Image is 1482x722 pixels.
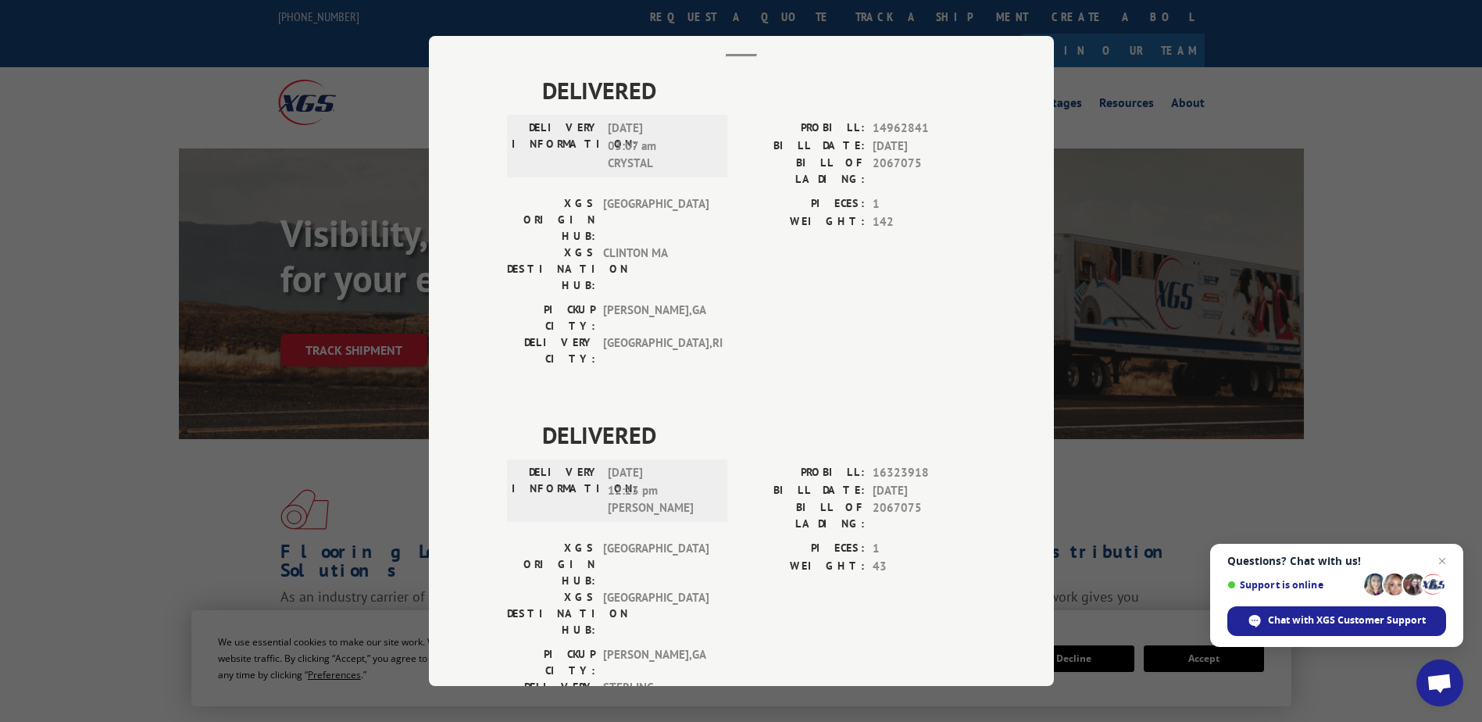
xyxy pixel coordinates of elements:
[512,120,600,173] label: DELIVERY INFORMATION:
[741,138,865,155] label: BILL DATE:
[512,464,600,517] label: DELIVERY INFORMATION:
[741,558,865,576] label: WEIGHT:
[873,558,976,576] span: 43
[608,464,713,517] span: [DATE] 12:23 pm [PERSON_NAME]
[1416,659,1463,706] div: Open chat
[603,245,709,294] span: CLINTON MA
[1227,555,1446,567] span: Questions? Chat with us!
[1433,552,1452,570] span: Close chat
[873,464,976,482] span: 16323918
[507,679,595,714] label: DELIVERY CITY:
[741,213,865,231] label: WEIGHT:
[741,155,865,188] label: BILL OF LADING:
[507,302,595,334] label: PICKUP CITY:
[741,464,865,482] label: PROBILL:
[603,302,709,334] span: [PERSON_NAME] , GA
[603,679,709,714] span: STERLING HEIGHTS , MI
[1227,579,1359,591] span: Support is online
[603,646,709,679] span: [PERSON_NAME] , GA
[1227,606,1446,636] div: Chat with XGS Customer Support
[741,195,865,213] label: PIECES:
[873,482,976,500] span: [DATE]
[741,499,865,532] label: BILL OF LADING:
[603,589,709,638] span: [GEOGRAPHIC_DATA]
[741,540,865,558] label: PIECES:
[507,589,595,638] label: XGS DESTINATION HUB:
[741,482,865,500] label: BILL DATE:
[873,120,976,138] span: 14962841
[873,540,976,558] span: 1
[507,646,595,679] label: PICKUP CITY:
[873,138,976,155] span: [DATE]
[873,155,976,188] span: 2067075
[542,417,976,452] span: DELIVERED
[603,195,709,245] span: [GEOGRAPHIC_DATA]
[1268,613,1426,627] span: Chat with XGS Customer Support
[603,540,709,589] span: [GEOGRAPHIC_DATA]
[873,499,976,532] span: 2067075
[507,540,595,589] label: XGS ORIGIN HUB:
[507,195,595,245] label: XGS ORIGIN HUB:
[608,120,713,173] span: [DATE] 03:07 am CRYSTAL
[603,334,709,367] span: [GEOGRAPHIC_DATA] , RI
[873,195,976,213] span: 1
[873,213,976,231] span: 142
[741,120,865,138] label: PROBILL:
[542,73,976,108] span: DELIVERED
[507,245,595,294] label: XGS DESTINATION HUB:
[507,334,595,367] label: DELIVERY CITY:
